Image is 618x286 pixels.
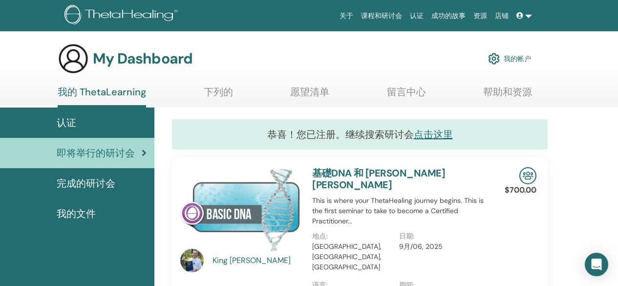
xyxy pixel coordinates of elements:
a: 课程和研讨会 [357,7,406,25]
img: default.jpg [180,249,204,272]
span: 认证 [57,115,76,130]
a: 帮助和资源 [483,86,532,105]
h3: My Dashboard [93,50,192,67]
a: 点击这里 [414,128,453,141]
a: 我的帐户 [488,48,531,69]
a: 愿望清单 [290,86,329,105]
p: 日期 : [399,231,480,242]
span: 即将举行的研讨会 [57,146,135,160]
img: cog.svg [488,50,500,67]
p: 地点 : [312,231,393,242]
span: 完成的研讨会 [57,176,115,191]
p: [GEOGRAPHIC_DATA], [GEOGRAPHIC_DATA], [GEOGRAPHIC_DATA] [312,242,393,272]
a: 我的 ThetaLearning [58,86,146,108]
img: In-Person Seminar [519,167,536,184]
a: 认证 [406,7,427,25]
div: Open Intercom Messenger [585,253,608,276]
a: 成功的故事 [427,7,469,25]
a: 店铺 [491,7,512,25]
a: 下列的 [204,86,233,105]
a: 留言中心 [387,86,426,105]
a: 基礎DNA 和 [PERSON_NAME] [PERSON_NAME] [312,167,445,191]
a: King [PERSON_NAME] [213,255,303,266]
p: 9月/06, 2025 [399,242,480,252]
img: 基礎DNA [180,167,300,252]
img: logo.png [64,5,181,27]
p: This is where your ThetaHealing journey begins. This is the first seminar to take to become a Cer... [312,196,486,226]
a: 资源 [469,7,491,25]
span: 我的文件 [57,206,96,221]
img: generic-user-icon.jpg [58,43,89,74]
div: 恭喜！您已注册。继续搜索研讨会 [172,119,548,150]
p: $700.00 [505,184,536,196]
a: 关于 [336,7,357,25]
